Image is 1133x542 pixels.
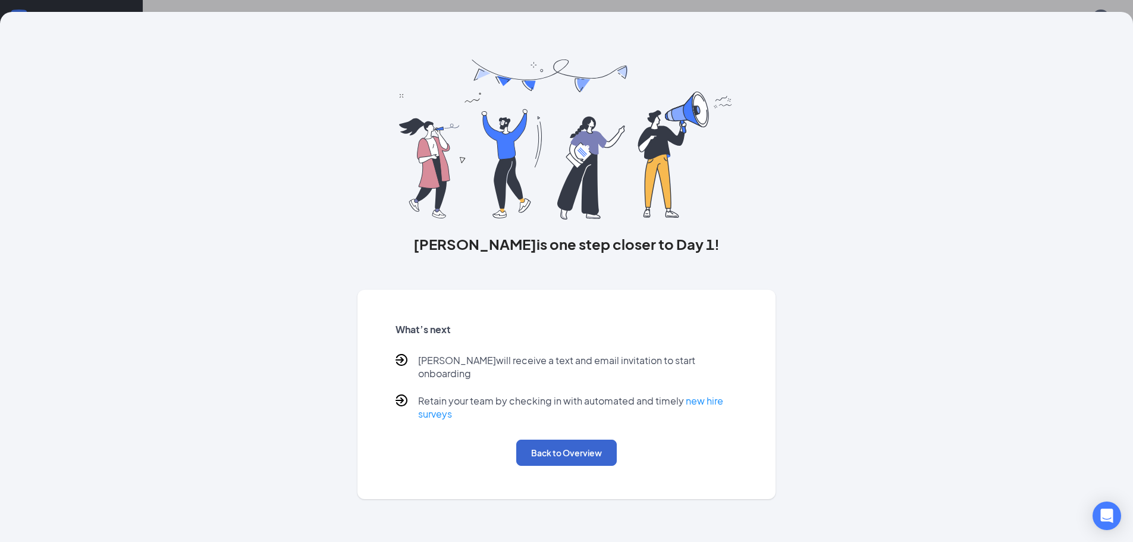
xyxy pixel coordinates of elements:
[1093,502,1121,530] div: Open Intercom Messenger
[396,323,738,336] h5: What’s next
[399,59,734,220] img: you are all set
[516,440,617,466] button: Back to Overview
[357,234,776,254] h3: [PERSON_NAME] is one step closer to Day 1!
[418,354,738,380] p: [PERSON_NAME] will receive a text and email invitation to start onboarding
[418,394,723,420] a: new hire surveys
[418,394,738,421] p: Retain your team by checking in with automated and timely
